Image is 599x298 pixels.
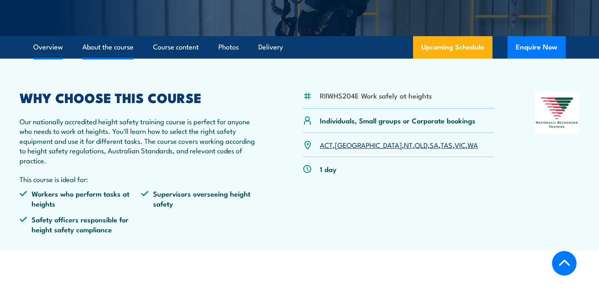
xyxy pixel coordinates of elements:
[258,36,283,58] a: Delivery
[335,140,402,150] a: [GEOGRAPHIC_DATA]
[20,214,141,234] li: Safety officers responsible for height safety compliance
[20,116,262,165] p: Our nationally accredited height safety training course is perfect for anyone who needs to work a...
[455,140,465,150] a: VIC
[320,116,475,125] p: Individuals, Small groups or Corporate bookings
[153,36,199,58] a: Course content
[20,91,262,103] h2: WHY CHOOSE THIS COURSE
[141,189,262,208] li: Supervisors overseeing height safety
[320,164,337,174] p: 1 day
[441,140,453,150] a: TAS
[413,36,493,59] a: Upcoming Schedule
[20,189,141,208] li: Workers who perform tasks at heights
[33,36,63,58] a: Overview
[430,140,438,150] a: SA
[468,140,478,150] a: WA
[320,91,432,100] li: RIIWHS204E Work safely at heights
[82,36,134,58] a: About the course
[320,140,478,150] p: , , , , , , ,
[218,36,239,58] a: Photos
[415,140,428,150] a: QLD
[404,140,413,150] a: NT
[507,36,566,59] button: Enquire Now
[535,91,579,134] img: Nationally Recognised Training logo.
[320,140,333,150] a: ACT
[20,174,262,184] p: This course is ideal for:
